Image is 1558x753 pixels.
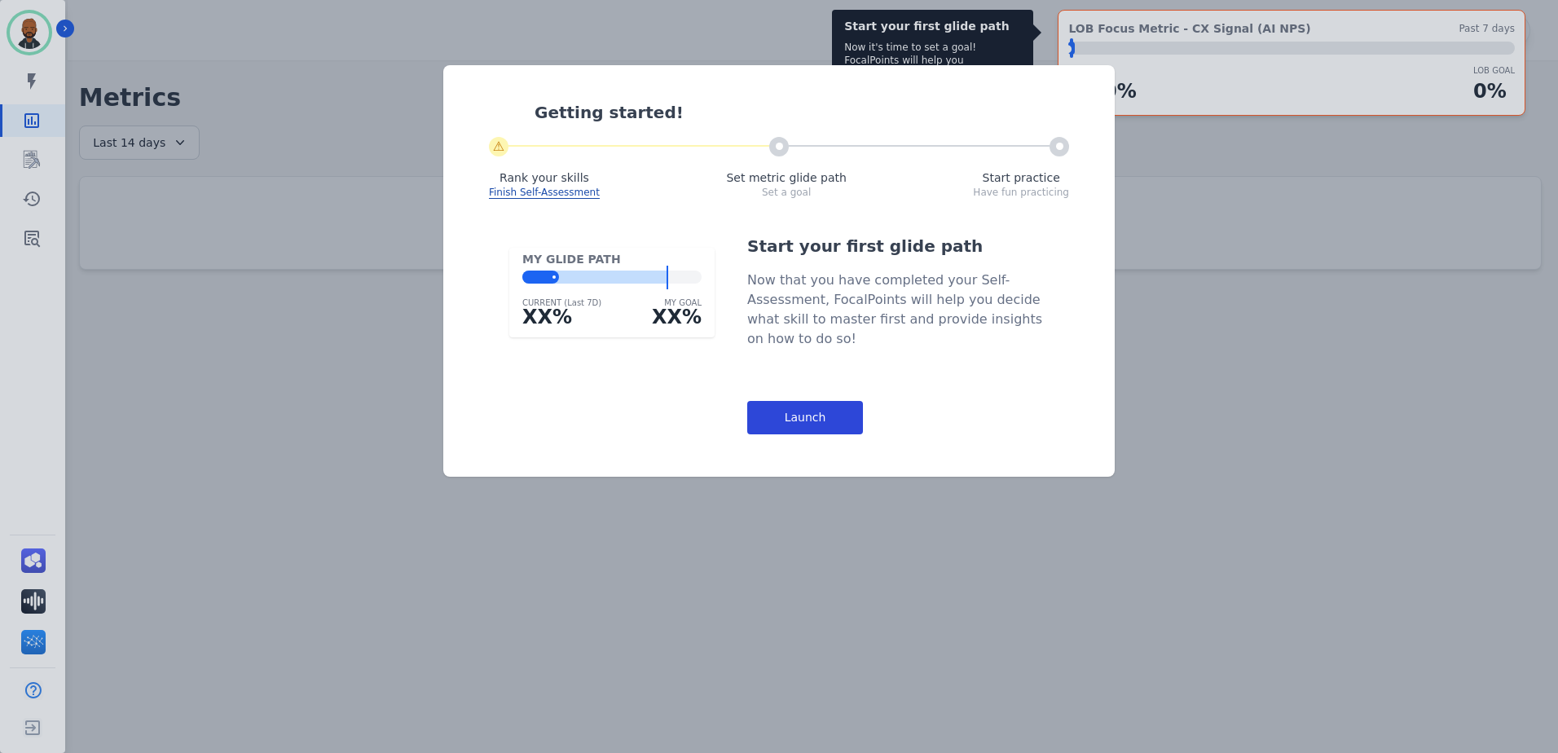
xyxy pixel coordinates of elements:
div: Have fun practicing [973,186,1069,199]
div: CURRENT (Last 7D) [522,297,601,309]
div: Rank your skills [489,170,600,186]
div: Getting started! [535,101,1069,124]
div: Launch [747,401,863,434]
div: Set metric glide path [726,170,846,186]
div: MY GOAL [652,297,702,309]
div: Now that you have completed your Self-Assessment, FocalPoints will help you decide what skill to ... [747,271,1049,349]
div: Start your first glide path [747,235,1049,258]
div: MY GLIDE PATH [522,251,702,267]
div: Start practice [973,170,1069,186]
div: Set a goal [726,186,846,199]
div: ⚠ [489,137,508,156]
span: Finish Self-Assessment [489,187,600,199]
div: XX% [652,304,702,330]
div: XX% [522,304,601,330]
